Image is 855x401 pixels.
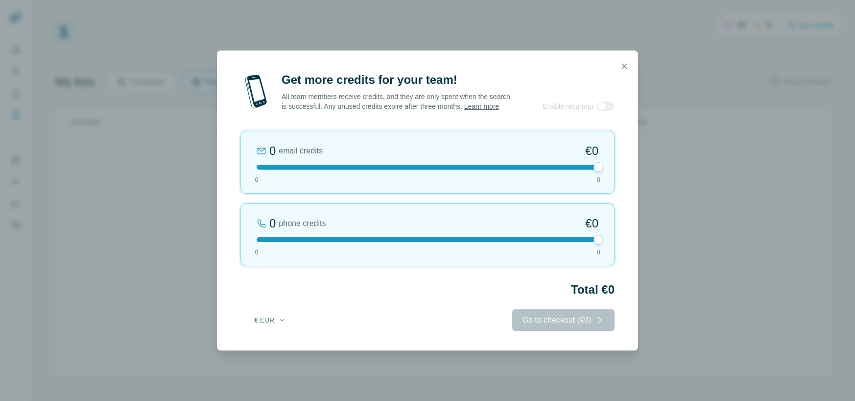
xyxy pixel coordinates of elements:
p: All team members receive credits, and they are only spent when the search is successful. Any unus... [282,92,511,111]
button: € EUR [247,311,293,329]
img: mobile-phone [240,72,272,111]
span: €0 [585,143,598,159]
div: 0 [269,143,276,159]
span: phone credits [279,218,326,229]
span: Enable recurring [543,101,593,111]
span: 0 [597,248,600,257]
span: 0 [255,175,259,184]
a: Learn more [464,102,499,110]
span: 0 [255,248,259,257]
span: 0 [597,175,600,184]
span: email credits [279,145,323,157]
h2: Total €0 [240,282,615,298]
div: 0 [269,216,276,231]
span: €0 [585,216,598,231]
